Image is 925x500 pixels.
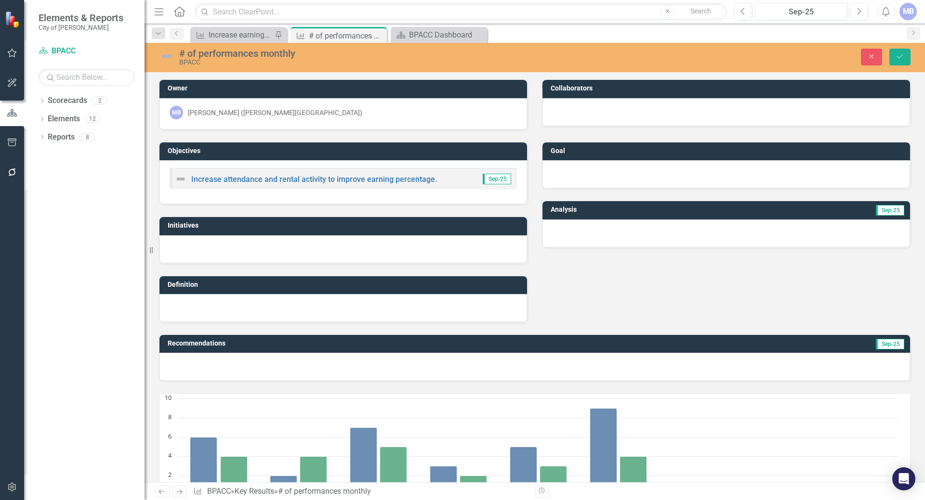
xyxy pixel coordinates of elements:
[209,29,272,41] div: Increase earning percentage by 5%
[159,49,174,64] img: Not Defined
[48,114,80,125] a: Elements
[309,30,384,42] div: # of performances monthly
[168,340,657,347] h3: Recommendations
[270,476,297,495] path: Feb-25, 2. Actual.
[590,409,617,495] path: Jun-25, 9. Actual.
[168,432,172,440] text: 6
[690,7,711,15] span: Search
[179,48,581,59] div: # of performances monthly
[551,206,717,213] h3: Analysis
[235,487,274,496] a: Key Results
[168,222,522,229] h3: Initiatives
[190,398,859,495] g: Actual, bar series 1 of 2 with 9 bars.
[79,133,95,141] div: 8
[899,3,917,20] button: MB
[876,205,904,216] span: Sep-25
[195,3,727,20] input: Search ClearPoint...
[168,85,522,92] h3: Owner
[48,132,75,143] a: Reports
[551,85,905,92] h3: Collaborators
[540,466,567,495] path: May-25, 3. Target.
[175,173,186,185] img: Not Defined
[221,457,248,495] path: Jan-25, 4. Target.
[179,59,581,66] div: BPACC
[758,6,844,18] div: Sep-25
[92,97,107,105] div: 2
[278,487,371,496] div: # of performances monthly
[483,174,511,184] span: Sep-25
[165,393,172,402] text: 10
[39,69,135,86] input: Search Below...
[190,437,217,495] path: Jan-25, 6. Actual.
[168,412,172,421] text: 8
[39,12,123,24] span: Elements & Reports
[48,95,87,106] a: Scorecards
[168,470,172,479] text: 2
[620,457,647,495] path: Jun-25, 4. Target.
[350,428,377,495] path: Mar-25, 7. Actual.
[170,106,183,119] div: MB
[5,11,22,28] img: ClearPoint Strategy
[300,457,327,495] path: Feb-25, 4. Target.
[892,467,915,490] div: Open Intercom Messenger
[876,339,904,349] span: Sep-25
[168,281,522,288] h3: Definition
[168,451,172,460] text: 4
[193,29,272,41] a: Increase earning percentage by 5%
[191,175,437,184] a: Increase attendance and rental activity to improve earning percentage.
[207,487,231,496] a: BPACC
[193,486,528,497] div: » »
[39,46,135,57] a: BPACC
[409,29,485,41] div: BPACC Dashboard
[188,108,362,117] div: [PERSON_NAME] ([PERSON_NAME][GEOGRAPHIC_DATA])
[393,29,485,41] a: BPACC Dashboard
[430,466,457,495] path: Apr-25, 3. Actual.
[168,147,522,154] h3: Objectives
[39,24,123,31] small: City of [PERSON_NAME]
[676,5,725,18] button: Search
[510,447,537,495] path: May-25, 5. Actual.
[551,147,905,154] h3: Goal
[85,115,100,123] div: 12
[755,3,847,20] button: Sep-25
[380,447,407,495] path: Mar-25, 5. Target.
[460,476,487,495] path: Apr-25, 2. Target.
